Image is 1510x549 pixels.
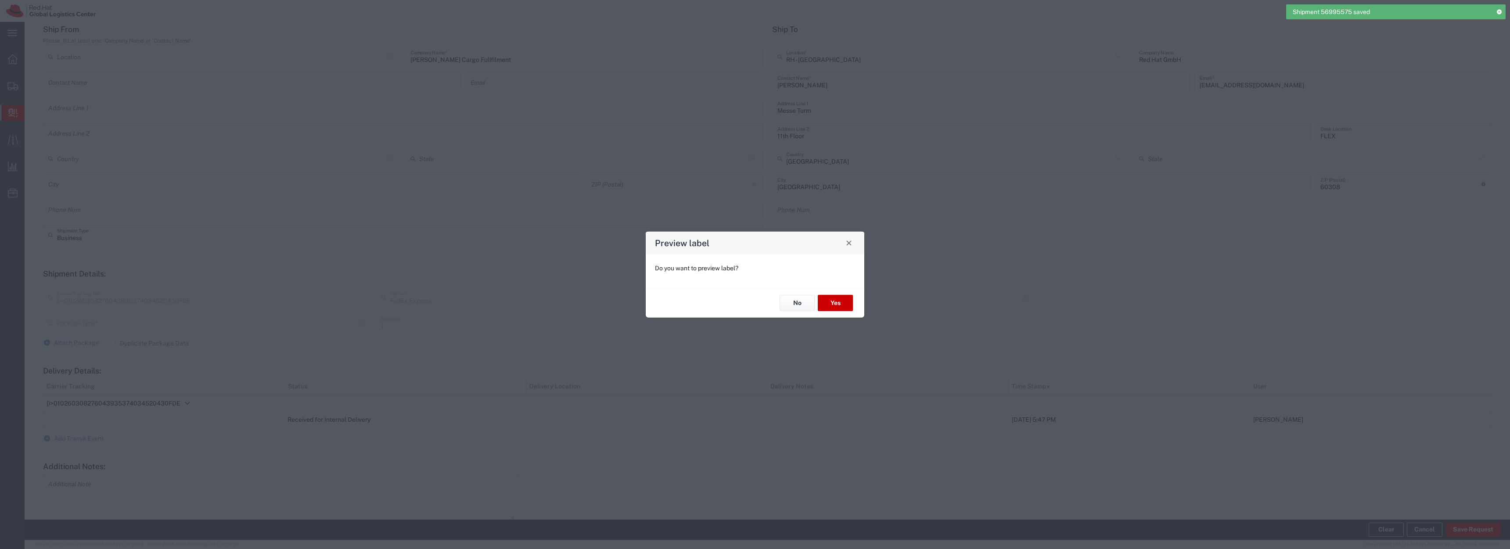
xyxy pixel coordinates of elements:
[843,237,855,249] button: Close
[780,295,815,311] button: No
[655,237,709,249] h4: Preview label
[655,263,855,273] p: Do you want to preview label?
[1293,7,1370,17] span: Shipment 56995575 saved
[818,295,853,311] button: Yes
